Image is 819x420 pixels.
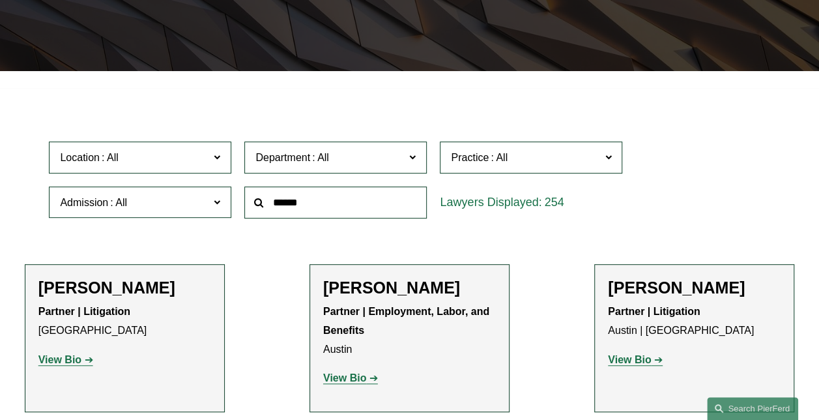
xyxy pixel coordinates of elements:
strong: Partner | Employment, Labor, and Benefits [323,306,493,336]
p: [GEOGRAPHIC_DATA] [38,303,211,340]
span: Practice [451,152,489,163]
strong: View Bio [38,354,81,365]
strong: View Bio [608,354,651,365]
h2: [PERSON_NAME] [323,278,496,297]
strong: View Bio [323,372,366,383]
h2: [PERSON_NAME] [608,278,781,297]
a: View Bio [323,372,378,383]
span: Department [255,152,310,163]
a: View Bio [608,354,663,365]
span: Location [60,152,100,163]
strong: Partner | Litigation [608,306,700,317]
a: View Bio [38,354,93,365]
strong: Partner | Litigation [38,306,130,317]
h2: [PERSON_NAME] [38,278,211,297]
p: Austin [323,303,496,359]
span: 254 [544,196,564,209]
span: Admission [60,197,108,208]
a: Search this site [707,397,798,420]
p: Austin | [GEOGRAPHIC_DATA] [608,303,781,340]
